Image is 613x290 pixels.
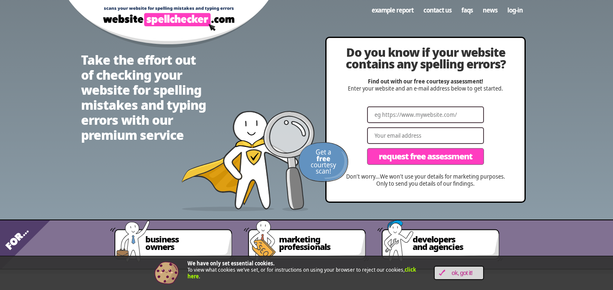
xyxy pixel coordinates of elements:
[343,46,508,70] h2: Do you know if your website contains any spelling errors?
[418,2,456,18] a: Contact us
[367,106,484,123] input: eg https://www.mywebsite.com/
[367,127,484,144] input: Your email address
[502,2,528,18] a: Log-in
[181,111,315,211] img: website spellchecker scans your website looking for spelling mistakes
[145,236,225,251] span: business owners
[187,260,421,280] p: To view what cookies we’ve set, or for instructions on using your browser to reject our cookies, .
[298,142,348,182] img: Get a FREE courtesy scan!
[81,53,206,143] h1: Take the effort out of checking your website for spelling mistakes and typing errors with our pre...
[154,260,179,285] img: Cookie
[434,266,484,280] a: OK, Got it!
[445,270,479,277] span: OK, Got it!
[413,236,493,251] span: developers and agencies
[478,2,502,18] a: News
[187,266,416,280] a: click here
[403,231,503,265] a: developersand agencies
[187,260,275,267] strong: We have only set essential cookies.
[379,152,472,161] span: Request Free Assessment
[343,78,508,92] p: Enter your website and an e-mail address below to get started.
[279,236,359,251] span: marketing professionals
[367,2,418,18] a: Example Report
[269,231,369,265] a: marketingprofessionals
[367,148,484,165] button: Request Free Assessment
[456,2,478,18] a: FAQs
[135,231,236,265] a: businessowners
[343,173,508,187] p: Don’t worry…We won’t use your details for marketing purposes. Only to send you details of our fin...
[368,77,483,85] strong: Find out with our free courtesy assessment!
